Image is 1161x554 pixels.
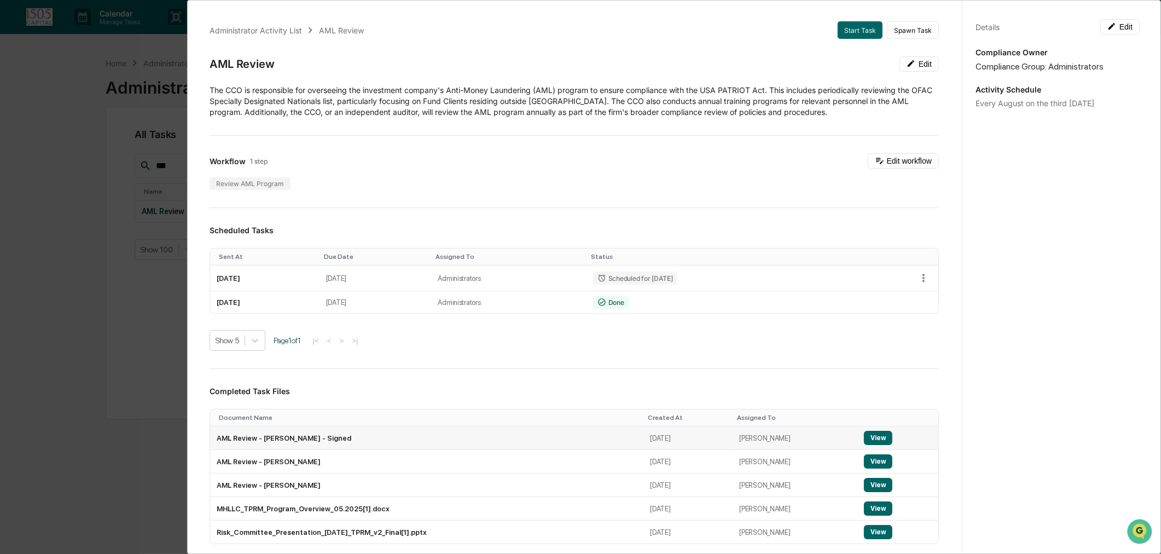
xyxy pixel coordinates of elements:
div: Compliance Group: Administrators [976,61,1140,72]
td: [DATE] [643,426,733,450]
span: Page 1 of 1 [274,336,301,345]
td: AML Review - [PERSON_NAME] - Signed [210,426,643,450]
td: [DATE] [643,474,733,497]
a: Powered byPylon [77,271,132,280]
span: • [91,178,95,187]
button: See all [170,119,199,132]
div: 🗄️ [79,225,88,234]
span: [DATE] [97,178,119,187]
td: [PERSON_NAME] [733,521,857,544]
div: Every August on the third [DATE] [976,99,1140,108]
img: 8933085812038_c878075ebb4cc5468115_72.jpg [23,84,43,103]
div: Scheduled for [DATE] [593,272,677,285]
div: Toggle SortBy [436,253,582,261]
div: Toggle SortBy [219,414,639,422]
p: Compliance Owner [976,48,1140,57]
button: > [336,336,347,345]
div: We're offline, we'll be back soon [49,95,155,103]
button: Edit [1100,19,1140,34]
td: Administrators [431,266,586,291]
div: Done [593,296,629,309]
span: • [91,149,95,158]
img: Rachel Stanley [11,168,28,186]
p: How can we help? [11,23,199,41]
span: [DATE] [97,149,119,158]
button: Edit [899,56,939,72]
td: [DATE] [320,266,432,291]
td: [DATE] [643,521,733,544]
button: Spawn Task [887,21,939,39]
div: 🔎 [11,246,20,255]
td: [PERSON_NAME] [733,474,857,497]
span: [PERSON_NAME] [34,149,89,158]
div: AML Review [210,57,274,71]
button: < [324,336,335,345]
div: Start new chat [49,84,179,95]
td: AML Review - [PERSON_NAME] [210,450,643,474]
button: View [864,525,892,539]
iframe: Open customer support [1126,518,1156,547]
td: AML Review - [PERSON_NAME] [210,474,643,497]
td: [DATE] [320,291,432,313]
span: Workflow [210,157,246,166]
span: Data Lookup [22,245,69,256]
div: Past conversations [11,122,73,130]
div: Details [976,22,1000,32]
h3: Scheduled Tasks [210,226,939,235]
button: Edit workflow [868,153,939,169]
span: Preclearance [22,224,71,235]
span: Attestations [90,224,136,235]
button: >| [349,336,361,345]
div: AML Review [319,26,364,35]
td: [DATE] [210,266,319,291]
span: Pylon [109,272,132,280]
span: 1 step [250,157,268,165]
td: [DATE] [643,497,733,521]
div: Toggle SortBy [866,414,934,422]
div: Toggle SortBy [648,414,728,422]
img: 1746055101610-c473b297-6a78-478c-a979-82029cc54cd1 [11,84,31,103]
p: Activity Schedule [976,85,1140,94]
td: MHLLC_TPRM_Program_Overview_05.2025[1].docx [210,497,643,521]
td: [DATE] [643,450,733,474]
div: Toggle SortBy [737,414,853,422]
h3: Completed Task Files [210,386,939,396]
td: Risk_Committee_Presentation_[DATE]_TPRM_v2_Final[1].pptx [210,521,643,544]
td: [PERSON_NAME] [733,497,857,521]
td: [DATE] [210,291,319,313]
div: Administrator Activity List [210,26,302,35]
div: Toggle SortBy [591,253,852,261]
button: View [864,478,892,492]
button: |< [309,336,322,345]
button: Start new chat [186,87,199,100]
td: [PERSON_NAME] [733,450,857,474]
span: [PERSON_NAME] [34,178,89,187]
button: Start Task [838,21,883,39]
button: View [864,431,892,445]
a: 🗄️Attestations [75,220,140,239]
span: The CCO is responsible for overseeing the investment company's Anti-Money Laundering (AML) progra... [210,85,932,117]
td: [PERSON_NAME] [733,426,857,450]
td: Administrators [431,291,586,313]
button: View [864,501,892,516]
div: 🖐️ [11,225,20,234]
button: View [864,454,892,469]
a: 🖐️Preclearance [7,220,75,239]
div: Review AML Program [210,177,291,190]
a: 🔎Data Lookup [7,240,73,260]
div: Toggle SortBy [324,253,427,261]
img: Rachel Stanley [11,138,28,156]
div: Toggle SortBy [219,253,315,261]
